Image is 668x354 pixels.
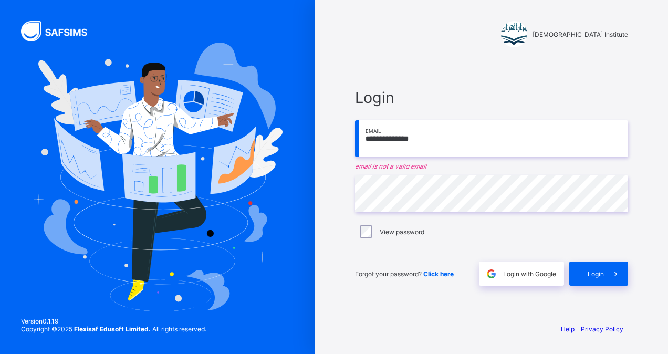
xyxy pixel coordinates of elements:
[355,270,454,278] span: Forgot your password?
[581,325,623,333] a: Privacy Policy
[33,43,283,311] img: Hero Image
[561,325,575,333] a: Help
[355,88,628,107] span: Login
[380,228,424,236] label: View password
[21,21,100,41] img: SAFSIMS Logo
[74,325,151,333] strong: Flexisaf Edusoft Limited.
[21,325,206,333] span: Copyright © 2025 All rights reserved.
[533,30,628,38] span: [DEMOGRAPHIC_DATA] Institute
[588,270,604,278] span: Login
[423,270,454,278] a: Click here
[21,317,206,325] span: Version 0.1.19
[355,162,628,170] em: email is not a valid email
[485,268,497,280] img: google.396cfc9801f0270233282035f929180a.svg
[503,270,556,278] span: Login with Google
